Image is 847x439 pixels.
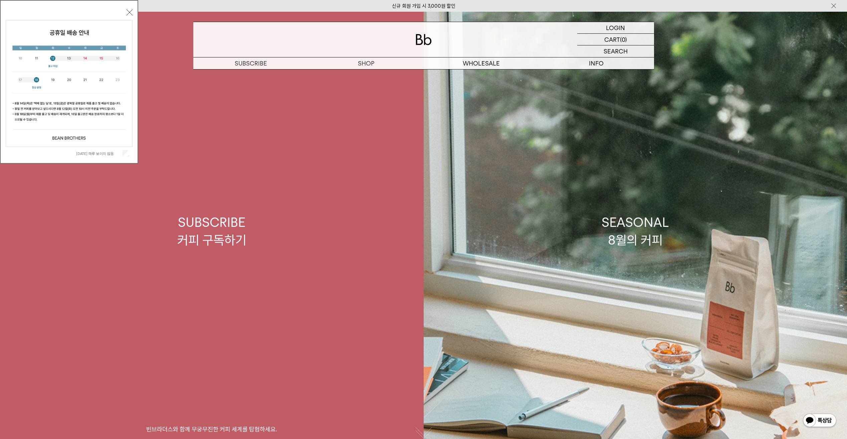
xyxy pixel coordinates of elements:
[6,20,132,147] img: cb63d4bbb2e6550c365f227fdc69b27f_113810.jpg
[308,57,424,69] a: SHOP
[193,57,308,69] a: SUBSCRIBE
[802,413,837,429] img: 카카오톡 채널 1:1 채팅 버튼
[76,151,121,156] label: [DATE] 하루 보이지 않음
[602,213,669,249] div: SEASONAL 8월의 커피
[577,34,654,45] a: CART (0)
[604,34,620,45] p: CART
[416,34,432,45] img: 로고
[539,57,654,69] p: INFO
[620,34,627,45] p: (0)
[392,3,455,9] a: 신규 회원 가입 시 3,000원 할인
[577,22,654,34] a: LOGIN
[424,57,539,69] p: WHOLESALE
[127,9,133,15] button: 닫기
[604,45,628,57] p: SEARCH
[177,213,246,249] div: SUBSCRIBE 커피 구독하기
[606,22,625,33] p: LOGIN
